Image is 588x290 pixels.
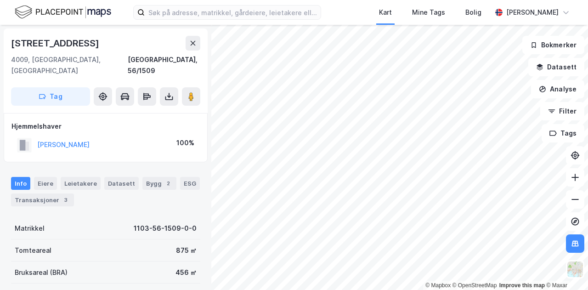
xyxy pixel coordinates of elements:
[180,177,200,190] div: ESG
[425,282,451,289] a: Mapbox
[11,87,90,106] button: Tag
[522,36,584,54] button: Bokmerker
[528,58,584,76] button: Datasett
[34,177,57,190] div: Eiere
[61,195,70,205] div: 3
[11,121,200,132] div: Hjemmelshaver
[452,282,497,289] a: OpenStreetMap
[542,246,588,290] iframe: Chat Widget
[15,245,51,256] div: Tomteareal
[499,282,545,289] a: Improve this map
[540,102,584,120] button: Filter
[142,177,176,190] div: Bygg
[506,7,559,18] div: [PERSON_NAME]
[15,223,45,234] div: Matrikkel
[128,54,200,76] div: [GEOGRAPHIC_DATA], 56/1509
[104,177,139,190] div: Datasett
[11,54,128,76] div: 4009, [GEOGRAPHIC_DATA], [GEOGRAPHIC_DATA]
[176,245,197,256] div: 875 ㎡
[15,4,111,20] img: logo.f888ab2527a4732fd821a326f86c7f29.svg
[15,267,68,278] div: Bruksareal (BRA)
[379,7,392,18] div: Kart
[145,6,321,19] input: Søk på adresse, matrikkel, gårdeiere, leietakere eller personer
[176,137,194,148] div: 100%
[542,124,584,142] button: Tags
[175,267,197,278] div: 456 ㎡
[465,7,481,18] div: Bolig
[412,7,445,18] div: Mine Tags
[11,36,101,51] div: [STREET_ADDRESS]
[531,80,584,98] button: Analyse
[164,179,173,188] div: 2
[134,223,197,234] div: 1103-56-1509-0-0
[11,193,74,206] div: Transaksjoner
[11,177,30,190] div: Info
[61,177,101,190] div: Leietakere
